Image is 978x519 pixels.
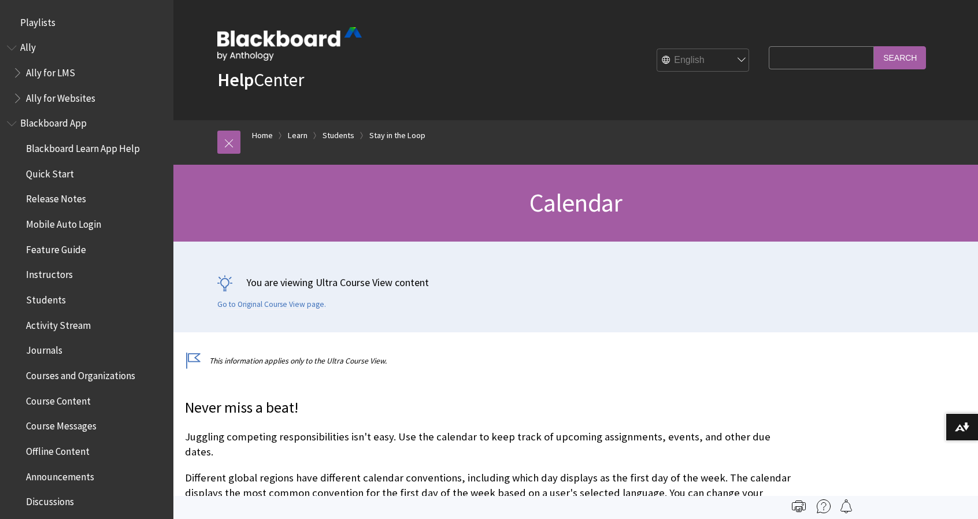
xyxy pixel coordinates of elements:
[26,139,140,154] span: Blackboard Learn App Help
[26,316,91,331] span: Activity Stream
[839,499,853,513] img: Follow this page
[26,492,74,507] span: Discussions
[26,290,66,306] span: Students
[657,49,750,72] select: Site Language Selector
[217,68,304,91] a: HelpCenter
[26,467,94,483] span: Announcements
[26,366,135,381] span: Courses and Organizations
[217,299,326,310] a: Go to Original Course View page.
[26,341,62,357] span: Journals
[7,38,166,108] nav: Book outline for Anthology Ally Help
[185,470,795,516] p: Different global regions have different calendar conventions, including which day displays as the...
[369,128,425,143] a: Stay in the Loop
[217,68,254,91] strong: Help
[529,187,623,218] span: Calendar
[26,442,90,457] span: Offline Content
[185,355,795,366] p: This information applies only to the Ultra Course View.
[20,13,55,28] span: Playlists
[26,63,75,79] span: Ally for LMS
[26,214,101,230] span: Mobile Auto Login
[185,398,795,418] p: Never miss a beat!
[185,429,795,459] p: Juggling competing responsibilities isn't easy. Use the calendar to keep track of upcoming assign...
[26,265,73,281] span: Instructors
[26,417,97,432] span: Course Messages
[26,240,86,255] span: Feature Guide
[20,38,36,54] span: Ally
[323,128,354,143] a: Students
[217,275,934,290] p: You are viewing Ultra Course View content
[874,46,926,69] input: Search
[288,128,308,143] a: Learn
[792,499,806,513] img: Print
[817,499,831,513] img: More help
[252,128,273,143] a: Home
[217,27,362,61] img: Blackboard by Anthology
[20,114,87,129] span: Blackboard App
[26,88,95,104] span: Ally for Websites
[26,190,86,205] span: Release Notes
[26,164,74,180] span: Quick Start
[26,391,91,407] span: Course Content
[7,13,166,32] nav: Book outline for Playlists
